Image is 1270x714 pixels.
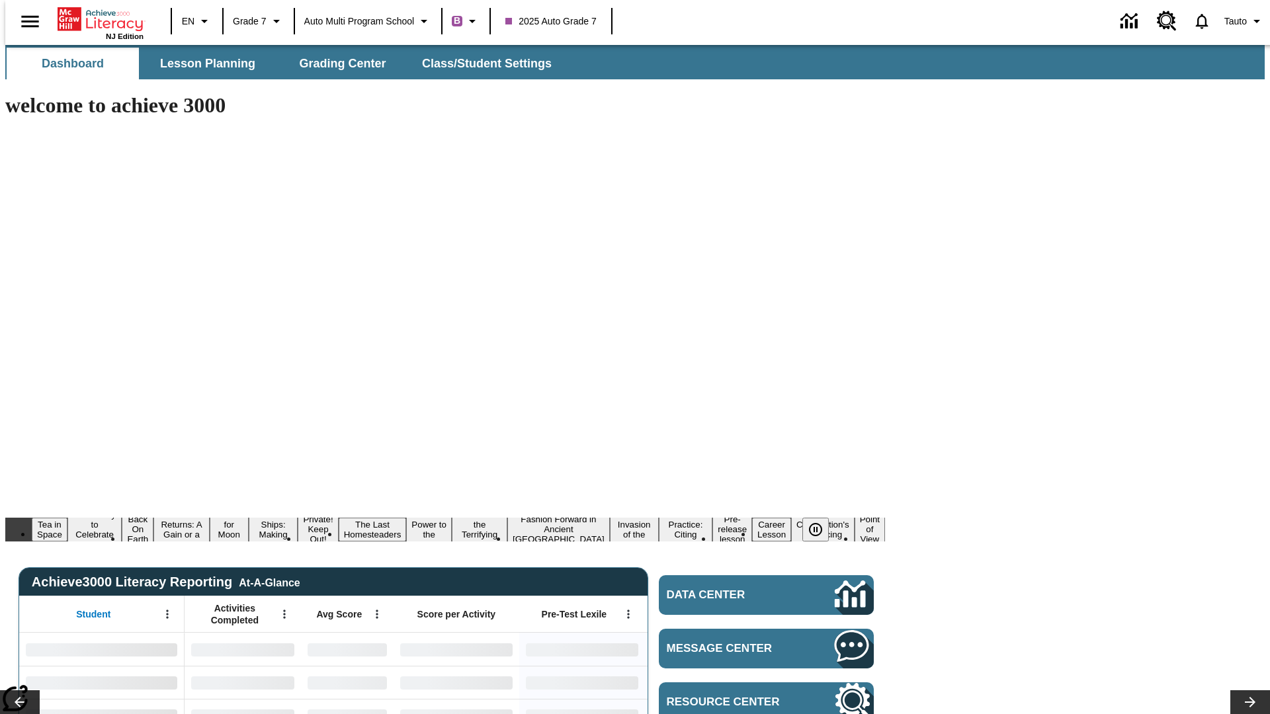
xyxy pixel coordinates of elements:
[452,508,507,551] button: Slide 10 Attack of the Terrifying Tomatoes
[5,48,564,79] div: SubNavbar
[275,604,294,624] button: Open Menu
[610,508,659,551] button: Slide 12 The Invasion of the Free CD
[299,9,438,33] button: School: Auto Multi program School, Select your school
[182,15,194,28] span: EN
[422,56,552,71] span: Class/Student Settings
[7,48,139,79] button: Dashboard
[667,642,795,655] span: Message Center
[5,93,885,118] h1: welcome to achieve 3000
[276,48,409,79] button: Grading Center
[11,2,50,41] button: Open side menu
[191,602,278,626] span: Activities Completed
[160,56,255,71] span: Lesson Planning
[712,512,752,546] button: Slide 14 Pre-release lesson
[210,508,249,551] button: Slide 5 Time for Moon Rules?
[659,575,874,615] a: Data Center
[618,604,638,624] button: Open Menu
[185,666,301,699] div: No Data,
[76,608,110,620] span: Student
[802,518,829,541] button: Pause
[1185,4,1219,38] a: Notifications
[176,9,218,33] button: Language: EN, Select a language
[32,518,67,541] button: Slide 1 Tea in Space
[667,588,790,602] span: Data Center
[752,518,791,541] button: Slide 15 Career Lesson
[106,32,144,40] span: NJ Edition
[239,575,300,589] div: At-A-Glance
[417,608,496,620] span: Score per Activity
[185,633,301,666] div: No Data,
[791,508,855,551] button: Slide 16 The Constitution's Balancing Act
[249,508,298,551] button: Slide 6 Cruise Ships: Making Waves
[32,575,300,590] span: Achieve3000 Literacy Reporting
[659,508,713,551] button: Slide 13 Mixed Practice: Citing Evidence
[1219,9,1270,33] button: Profile/Settings
[542,608,607,620] span: Pre-Test Lexile
[659,629,874,668] a: Message Center
[142,48,274,79] button: Lesson Planning
[1149,3,1185,39] a: Resource Center, Will open in new tab
[667,695,795,709] span: Resource Center
[1230,690,1270,714] button: Lesson carousel, Next
[157,604,177,624] button: Open Menu
[299,56,386,71] span: Grading Center
[1113,3,1149,40] a: Data Center
[228,9,290,33] button: Grade: Grade 7, Select a grade
[1224,15,1247,28] span: Tauto
[507,512,610,546] button: Slide 11 Fashion Forward in Ancient Rome
[42,56,104,71] span: Dashboard
[298,512,338,546] button: Slide 7 Private! Keep Out!
[316,608,362,620] span: Avg Score
[301,666,394,699] div: No Data,
[367,604,387,624] button: Open Menu
[411,48,562,79] button: Class/Student Settings
[122,512,153,546] button: Slide 3 Back On Earth
[802,518,842,541] div: Pause
[5,45,1265,79] div: SubNavbar
[339,518,407,541] button: Slide 8 The Last Homesteaders
[505,15,597,28] span: 2025 Auto Grade 7
[153,508,209,551] button: Slide 4 Free Returns: A Gain or a Drain?
[301,633,394,666] div: No Data,
[58,5,144,40] div: Home
[58,6,144,32] a: Home
[233,15,267,28] span: Grade 7
[406,508,452,551] button: Slide 9 Solar Power to the People
[855,512,885,546] button: Slide 17 Point of View
[454,13,460,29] span: B
[67,508,122,551] button: Slide 2 Get Ready to Celebrate Juneteenth!
[446,9,486,33] button: Boost Class color is purple. Change class color
[304,15,415,28] span: Auto Multi program School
